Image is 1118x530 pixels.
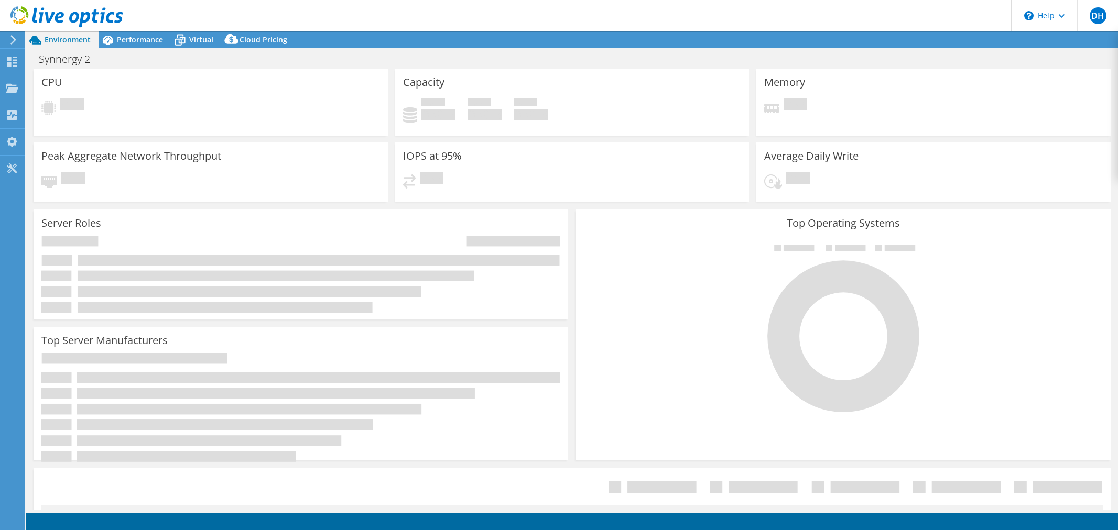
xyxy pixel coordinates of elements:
span: Pending [60,98,84,113]
h3: Server Roles [41,217,101,229]
h3: CPU [41,76,62,88]
span: DH [1090,7,1106,24]
h3: Capacity [403,76,444,88]
svg: \n [1024,11,1034,20]
h3: Memory [764,76,805,88]
span: Environment [45,35,91,45]
h3: Top Server Manufacturers [41,335,168,346]
h3: Average Daily Write [764,150,859,162]
h1: Synnergy 2 [34,53,106,65]
span: Performance [117,35,163,45]
h4: 0 GiB [468,109,502,120]
h3: Top Operating Systems [583,217,1102,229]
h3: IOPS at 95% [403,150,462,162]
span: Virtual [189,35,213,45]
span: Pending [61,172,85,186]
h4: 0 GiB [421,109,455,120]
span: Free [468,98,491,109]
span: Total [514,98,537,109]
span: Cloud Pricing [240,35,287,45]
h4: 0 GiB [514,109,548,120]
h3: Peak Aggregate Network Throughput [41,150,221,162]
span: Pending [784,98,807,113]
span: Used [421,98,445,109]
span: Pending [786,172,810,186]
span: Pending [420,172,443,186]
